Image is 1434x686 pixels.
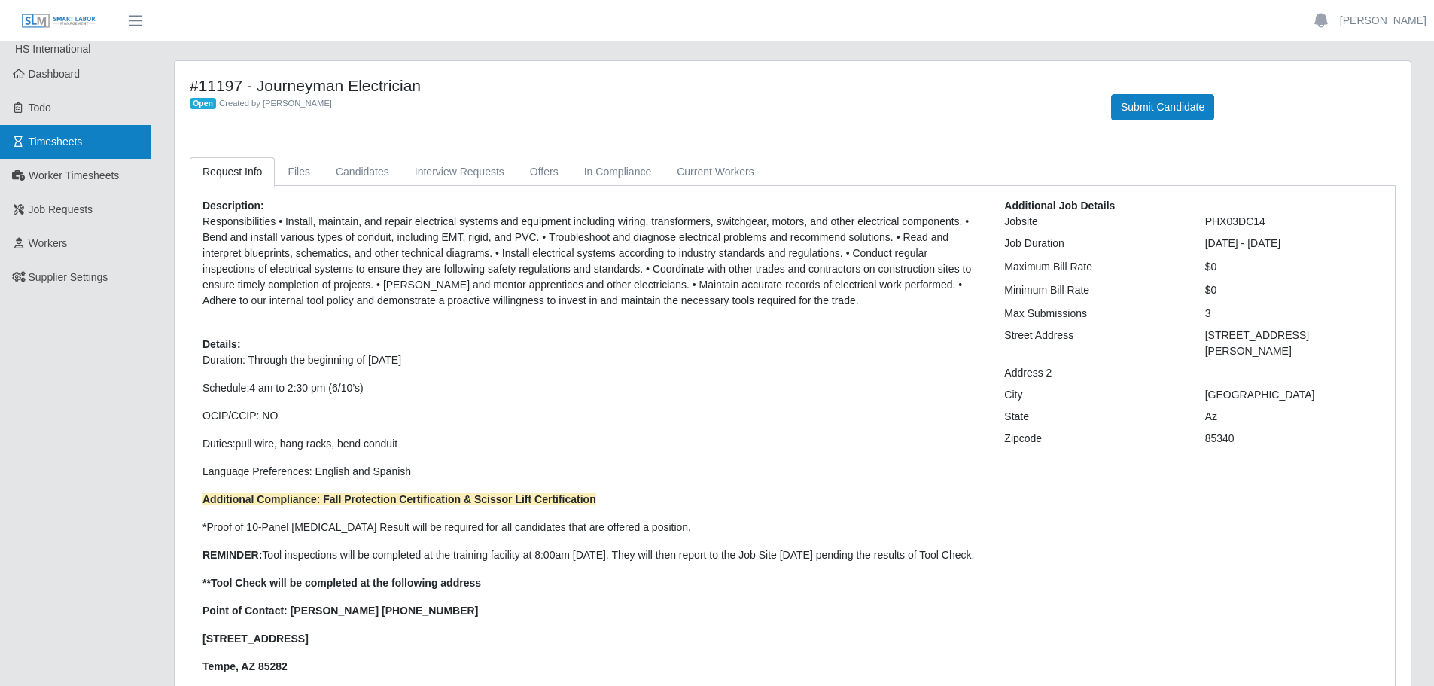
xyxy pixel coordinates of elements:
[249,382,363,394] span: 4 am to 2:30 pm (6/10’s)
[202,660,288,672] strong: Tempe, AZ 85282
[571,157,665,187] a: In Compliance
[202,352,982,368] p: Duration: Through the beginning of [DATE]
[202,464,982,480] p: Language Preferences: English and Spanish
[323,157,402,187] a: Candidates
[1194,259,1394,275] div: $0
[15,43,90,55] span: HS International
[202,214,982,309] p: Responsibilities • Install, maintain, and repair electrical systems and equipment including wirin...
[219,99,332,108] span: Created by [PERSON_NAME]
[993,328,1193,359] div: Street Address
[664,157,766,187] a: Current Workers
[190,76,1088,95] h4: #11197 - Journeyman Electrician
[1004,200,1115,212] b: Additional Job Details
[202,605,478,617] strong: Point of Contact: [PERSON_NAME] [PHONE_NUMBER]
[29,237,68,249] span: Workers
[993,214,1193,230] div: Jobsite
[275,157,323,187] a: Files
[1194,236,1394,252] div: [DATE] - [DATE]
[993,365,1193,381] div: Address 2
[202,200,264,212] b: Description:
[993,387,1193,403] div: City
[236,438,398,450] span: pull wire, hang racks, bend conduit
[21,13,96,29] img: SLM Logo
[993,236,1193,252] div: Job Duration
[993,431,1193,447] div: Zipcode
[202,520,982,535] p: *Proof of 10-Panel [MEDICAL_DATA] Result will be required for all candidates that are offered a p...
[1194,387,1394,403] div: [GEOGRAPHIC_DATA]
[1340,13,1426,29] a: [PERSON_NAME]
[1194,328,1394,359] div: [STREET_ADDRESS][PERSON_NAME]
[1194,306,1394,322] div: 3
[29,203,93,215] span: Job Requests
[1111,94,1214,120] button: Submit Candidate
[29,169,119,181] span: Worker Timesheets
[202,408,982,424] p: OCIP/CCIP: NO
[993,409,1193,425] div: State
[29,271,108,283] span: Supplier Settings
[1194,431,1394,447] div: 85340
[993,306,1193,322] div: Max Submissions
[202,436,982,452] p: Duties:
[202,547,982,563] p: Tool inspections will be completed at the training facility at 8:00am [DATE]. They will then repo...
[993,259,1193,275] div: Maximum Bill Rate
[190,98,216,110] span: Open
[202,577,481,589] strong: **Tool Check will be completed at the following address
[202,338,241,350] b: Details:
[517,157,571,187] a: Offers
[29,68,81,80] span: Dashboard
[1194,282,1394,298] div: $0
[29,102,51,114] span: Todo
[202,380,982,396] p: Schedule:
[202,633,309,645] strong: [STREET_ADDRESS]
[202,549,262,561] strong: REMINDER:
[402,157,517,187] a: Interview Requests
[190,157,275,187] a: Request Info
[202,493,596,505] strong: Additional Compliance: Fall Protection Certification & Scissor Lift Certification
[29,136,83,148] span: Timesheets
[1194,214,1394,230] div: PHX03DC14
[993,282,1193,298] div: Minimum Bill Rate
[1194,409,1394,425] div: Az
